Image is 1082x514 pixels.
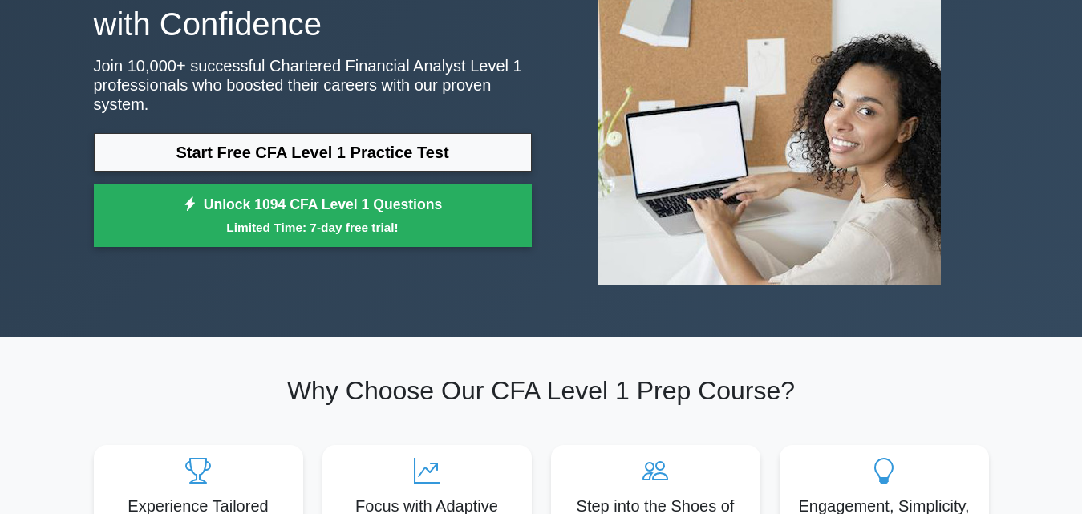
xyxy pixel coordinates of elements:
small: Limited Time: 7-day free trial! [114,218,512,237]
h2: Why Choose Our CFA Level 1 Prep Course? [94,375,989,406]
p: Join 10,000+ successful Chartered Financial Analyst Level 1 professionals who boosted their caree... [94,56,532,114]
a: Start Free CFA Level 1 Practice Test [94,133,532,172]
a: Unlock 1094 CFA Level 1 QuestionsLimited Time: 7-day free trial! [94,184,532,248]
